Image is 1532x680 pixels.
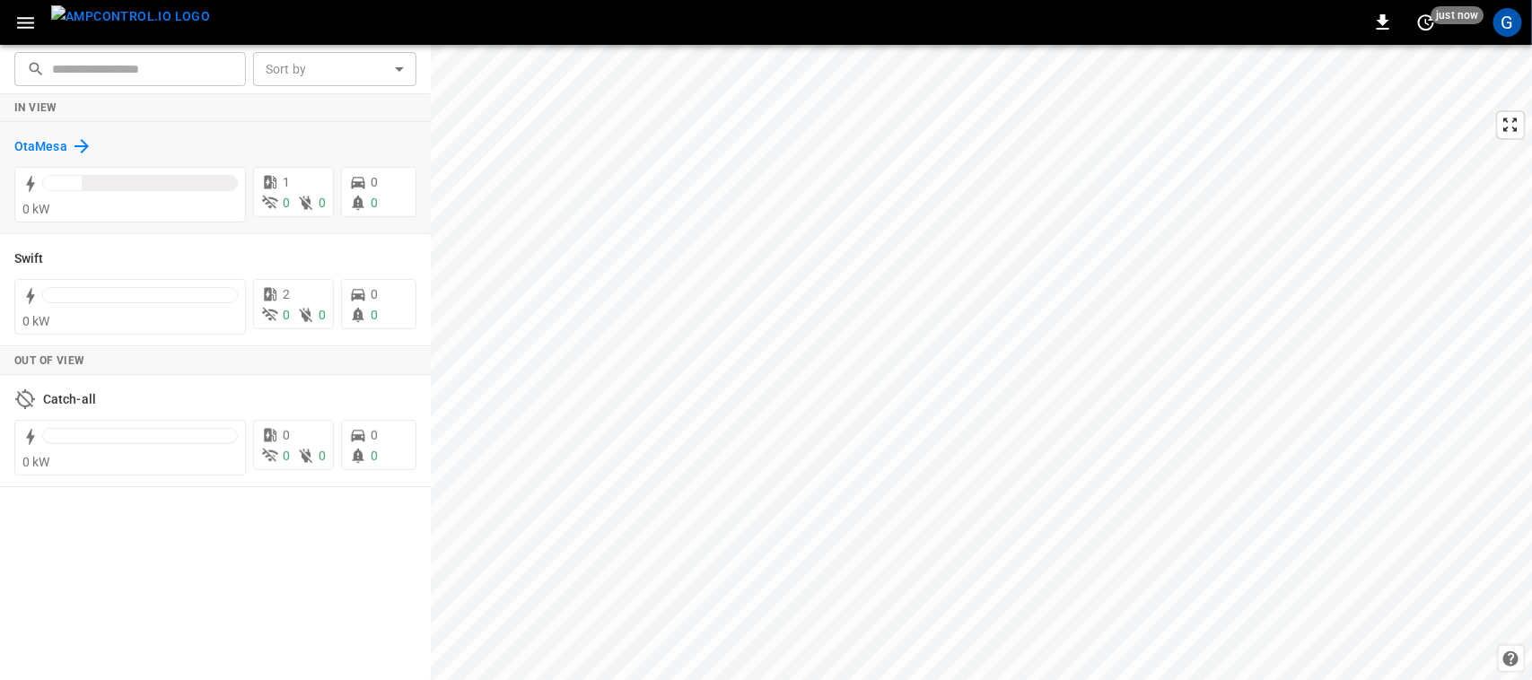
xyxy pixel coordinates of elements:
span: 0 kW [22,455,50,469]
h6: Swift [14,249,44,269]
span: 0 kW [22,314,50,328]
span: 0 kW [22,202,50,216]
span: 0 [371,428,378,442]
img: ampcontrol.io logo [51,5,210,28]
span: 0 [283,196,290,210]
h6: Catch-all [43,390,96,410]
span: 0 [371,308,378,322]
span: 0 [371,196,378,210]
span: 0 [283,308,290,322]
h6: OtaMesa [14,137,67,157]
span: 0 [371,175,378,189]
span: just now [1431,6,1484,24]
span: 0 [371,449,378,463]
strong: Out of View [14,354,84,367]
button: set refresh interval [1412,8,1440,37]
span: 0 [283,449,290,463]
span: 0 [283,428,290,442]
strong: In View [14,101,57,114]
span: 2 [283,287,290,301]
span: 0 [319,449,326,463]
div: profile-icon [1493,8,1522,37]
span: 0 [319,308,326,322]
span: 0 [371,287,378,301]
span: 1 [283,175,290,189]
span: 0 [319,196,326,210]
